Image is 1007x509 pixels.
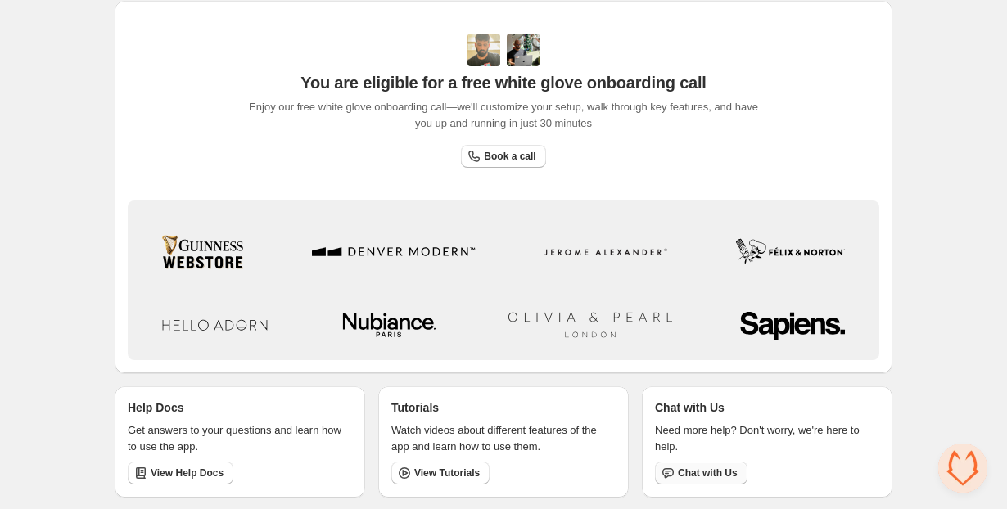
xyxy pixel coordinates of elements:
span: Enjoy our free white glove onboarding call—we'll customize your setup, walk through key features,... [241,99,767,132]
a: Open chat [938,444,987,493]
img: Adi [467,34,500,66]
p: Help Docs [128,399,183,416]
span: Chat with Us [678,466,738,480]
span: Book a call [484,150,535,163]
a: View Help Docs [128,462,233,484]
span: View Tutorials [414,466,480,480]
p: Chat with Us [655,399,725,416]
span: View Help Docs [151,466,224,480]
p: Watch videos about different features of the app and learn how to use them. [391,422,616,455]
p: Get answers to your questions and learn how to use the app. [128,422,352,455]
p: Need more help? Don't worry, we're here to help. [655,422,879,455]
a: Book a call [461,145,545,168]
a: View Tutorials [391,462,490,484]
img: Prakhar [507,34,540,66]
p: Tutorials [391,399,439,416]
span: You are eligible for a free white glove onboarding call [300,73,706,92]
button: Chat with Us [655,462,747,484]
